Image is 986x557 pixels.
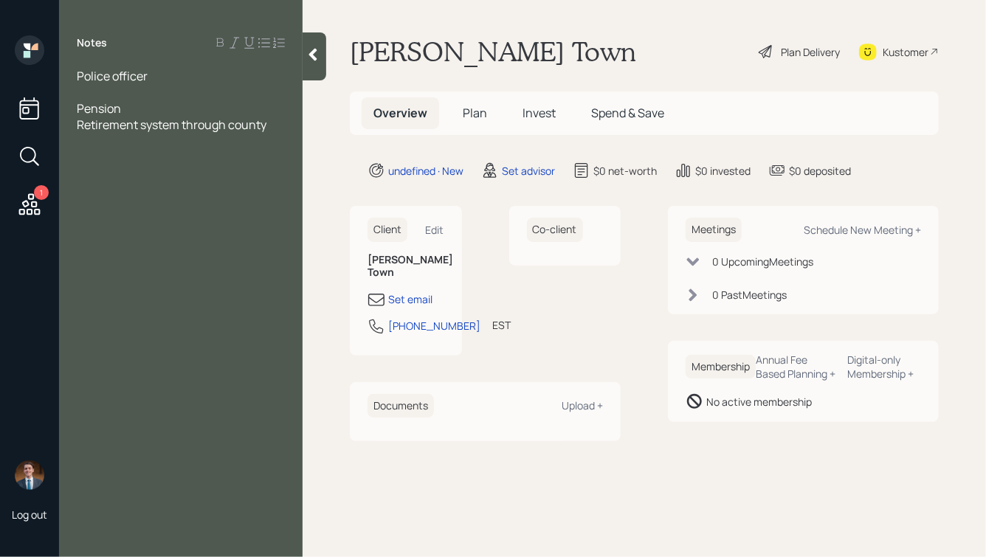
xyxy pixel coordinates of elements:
h6: [PERSON_NAME] Town [368,254,444,279]
div: Digital-only Membership + [848,353,921,381]
div: Log out [12,508,47,522]
span: Overview [373,105,427,121]
div: Kustomer [883,44,928,60]
div: Set email [388,291,432,307]
div: $0 deposited [789,163,851,179]
img: hunter_neumayer.jpg [15,460,44,490]
div: Edit [426,223,444,237]
div: Schedule New Meeting + [804,223,921,237]
h6: Client [368,218,407,242]
div: $0 net-worth [593,163,657,179]
h6: Documents [368,394,434,418]
div: No active membership [706,394,812,409]
div: 0 Past Meeting s [712,287,787,302]
div: EST [492,317,511,333]
span: Invest [523,105,556,121]
span: Spend & Save [591,105,664,121]
h6: Membership [686,355,756,379]
h6: Meetings [686,218,742,242]
div: 0 Upcoming Meeting s [712,254,813,269]
div: [PHONE_NUMBER] [388,318,480,333]
h6: Co-client [527,218,583,242]
div: 1 [34,185,49,200]
span: Pension [77,100,121,117]
span: Plan [463,105,487,121]
div: undefined · New [388,163,463,179]
h1: [PERSON_NAME] Town [350,35,636,68]
span: Retirement system through county [77,117,266,133]
div: Plan Delivery [781,44,840,60]
div: Set advisor [502,163,555,179]
label: Notes [77,35,107,50]
span: Police officer [77,68,148,84]
div: $0 invested [695,163,751,179]
div: Annual Fee Based Planning + [756,353,836,381]
div: Upload + [562,398,603,412]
